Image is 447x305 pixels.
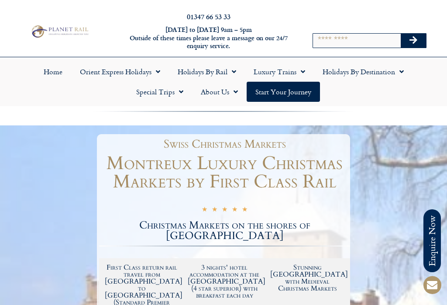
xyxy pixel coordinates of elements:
a: 01347 66 53 33 [187,11,230,21]
a: Special Trips [127,82,192,102]
img: Planet Rail Train Holidays Logo [29,24,90,39]
a: Home [35,62,71,82]
h2: Stunning [GEOGRAPHIC_DATA] with Medieval Christmas Markets [270,264,344,292]
a: Holidays by Destination [314,62,413,82]
h2: 3 nights' hotel accommodation at the [GEOGRAPHIC_DATA] (4 star superior) with breakfast each day [188,264,262,299]
div: 5/5 [202,205,248,215]
h1: Swiss Christmas Markets [103,139,346,150]
a: Holidays by Rail [169,62,245,82]
h2: Christmas Markets on the shores of [GEOGRAPHIC_DATA] [99,220,350,241]
i: ★ [222,206,227,215]
i: ★ [212,206,217,215]
h1: Montreux Luxury Christmas Markets by First Class Rail [99,154,350,191]
a: Start your Journey [247,82,320,102]
a: Orient Express Holidays [71,62,169,82]
i: ★ [242,206,248,215]
a: Luxury Trains [245,62,314,82]
nav: Menu [4,62,443,102]
i: ★ [232,206,237,215]
i: ★ [202,206,207,215]
button: Search [401,34,426,48]
h6: [DATE] to [DATE] 9am – 5pm Outside of these times please leave a message on our 24/7 enquiry serv... [121,26,296,50]
a: About Us [192,82,247,102]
